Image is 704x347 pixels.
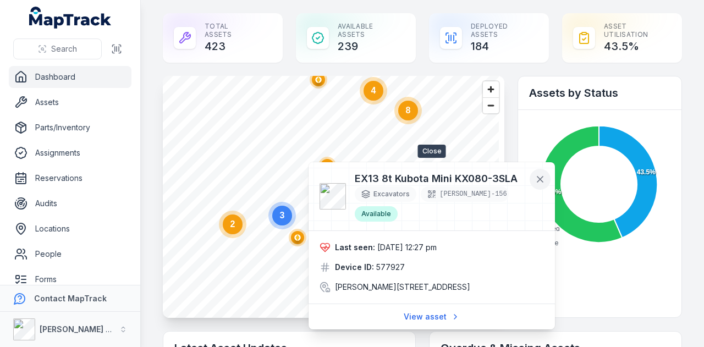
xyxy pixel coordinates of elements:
a: Parts/Inventory [9,117,131,139]
span: [DATE] 12:27 pm [377,243,437,252]
a: View asset [397,306,467,327]
h2: Assets by Status [529,85,670,101]
div: Available [355,206,398,222]
a: Forms [9,268,131,290]
strong: Device ID: [335,262,374,273]
text: 8 [406,106,411,115]
a: Assets [9,91,131,113]
span: Excavators [373,190,410,199]
text: 2 [230,219,235,229]
span: 577927 [376,262,405,273]
button: Search [13,38,102,59]
button: Zoom out [483,97,499,113]
div: [PERSON_NAME]-156 [421,186,509,202]
text: 4 [371,86,376,95]
span: [PERSON_NAME][STREET_ADDRESS] [335,282,470,293]
span: Close [418,145,446,158]
a: Dashboard [9,66,131,88]
text: 3 [280,211,285,220]
span: Search [51,43,77,54]
a: MapTrack [29,7,112,29]
button: Zoom in [483,81,499,97]
h3: EX13 8t Kubota Mini KX080-3SLA [355,171,526,186]
a: Locations [9,218,131,240]
a: Reservations [9,167,131,189]
strong: Contact MapTrack [34,294,107,303]
a: People [9,243,131,265]
canvas: Map [163,76,499,318]
a: Assignments [9,142,131,164]
strong: Last seen: [335,242,375,253]
strong: [PERSON_NAME] Group [40,324,130,334]
time: 22/09/2025, 12:27:57 pm [377,243,437,252]
a: Audits [9,192,131,214]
